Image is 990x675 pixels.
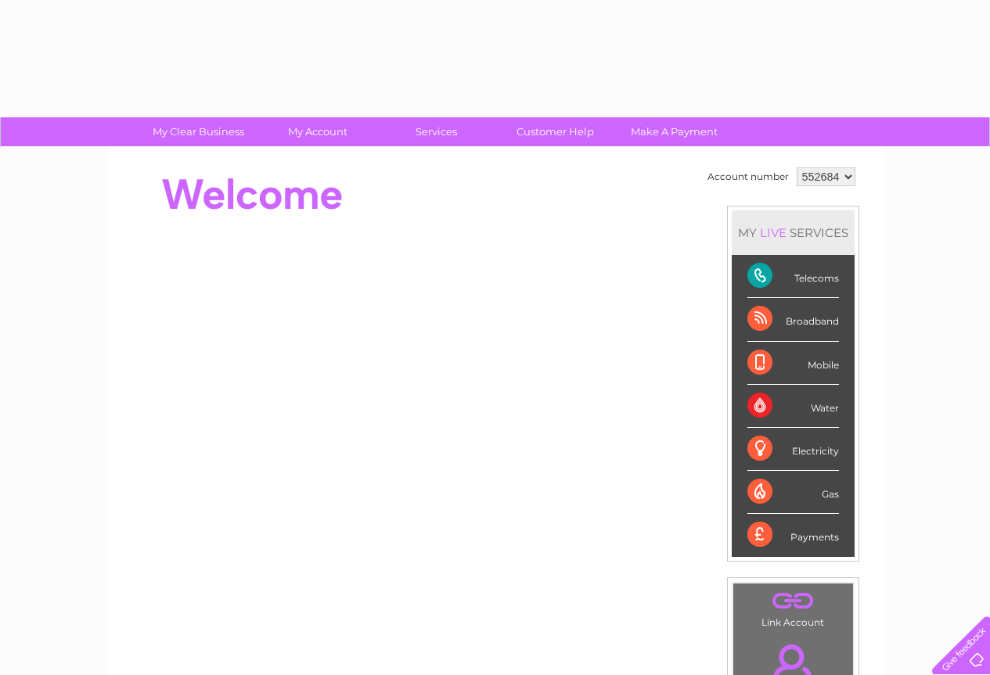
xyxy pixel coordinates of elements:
[253,117,382,146] a: My Account
[733,583,854,632] td: Link Account
[704,163,793,190] td: Account number
[491,117,620,146] a: Customer Help
[747,471,839,514] div: Gas
[610,117,739,146] a: Make A Payment
[732,210,855,255] div: MY SERVICES
[747,428,839,471] div: Electricity
[737,587,849,615] a: .
[134,117,263,146] a: My Clear Business
[757,225,790,240] div: LIVE
[747,514,839,556] div: Payments
[372,117,501,146] a: Services
[747,298,839,341] div: Broadband
[747,342,839,385] div: Mobile
[747,385,839,428] div: Water
[747,255,839,298] div: Telecoms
